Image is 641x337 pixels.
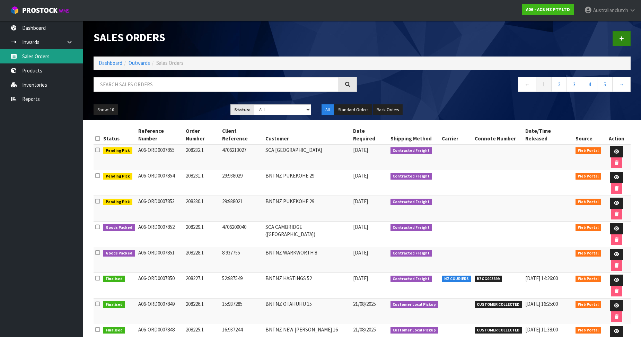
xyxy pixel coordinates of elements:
[525,326,558,333] span: [DATE] 11:38:00
[353,249,368,256] span: [DATE]
[475,327,522,334] span: CUSTOMER COLLECTED
[351,126,389,144] th: Date Required
[353,172,368,179] span: [DATE]
[137,273,184,299] td: A06-ORD0007850
[612,77,631,92] a: →
[475,301,522,308] span: CUSTOMER COLLECTED
[353,275,368,282] span: [DATE]
[597,77,613,92] a: 5
[367,77,631,94] nav: Page navigation
[390,199,432,206] span: Contracted Freight
[137,170,184,196] td: A06-ORD0007854
[526,7,570,12] strong: A06 - ACS NZ PTY LTD
[353,198,368,205] span: [DATE]
[576,276,601,283] span: Web Portal
[220,247,264,273] td: 8:937755
[390,250,432,257] span: Contracted Freight
[22,6,58,15] span: ProStock
[103,327,125,334] span: Finalised
[264,222,351,247] td: SCA CAMBRIDGE ([GEOGRAPHIC_DATA])
[353,326,376,333] span: 21/08/2025
[137,144,184,170] td: A06-ORD0007855
[576,224,601,231] span: Web Portal
[220,273,264,299] td: 52:937549
[137,126,184,144] th: Reference Number
[103,173,132,180] span: Pending Pick
[137,299,184,324] td: A06-ORD0007849
[137,247,184,273] td: A06-ORD0007851
[390,301,439,308] span: Customer Local Pickup
[184,273,220,299] td: 208227.1
[264,196,351,222] td: BNTNZ PUKEKOHE 29
[220,144,264,170] td: 4706213027
[264,273,351,299] td: BNTNZ HASTINGS 52
[576,250,601,257] span: Web Portal
[184,144,220,170] td: 208232.1
[576,173,601,180] span: Web Portal
[220,126,264,144] th: Client Reference
[576,199,601,206] span: Web Portal
[603,126,631,144] th: Action
[442,276,471,283] span: NZ COURIERS
[102,126,137,144] th: Status
[518,77,536,92] a: ←
[184,196,220,222] td: 208230.1
[156,60,184,66] span: Sales Orders
[59,8,70,14] small: WMS
[184,170,220,196] td: 208231.1
[184,247,220,273] td: 208228.1
[184,126,220,144] th: Order Number
[593,7,628,14] span: Australianclutch
[220,170,264,196] td: 29:938029
[220,299,264,324] td: 15:937285
[390,224,432,231] span: Contracted Freight
[264,247,351,273] td: BNTNZ WARKWORTH 8
[99,60,122,66] a: Dashboard
[353,301,376,307] span: 21/08/2025
[390,327,439,334] span: Customer Local Pickup
[103,250,135,257] span: Goods Packed
[475,276,502,283] span: BZGG003899
[389,126,440,144] th: Shipping Method
[234,107,251,113] strong: Status:
[264,170,351,196] td: BNTNZ PUKEKOHE 29
[103,224,135,231] span: Goods Packed
[576,301,601,308] span: Web Portal
[264,299,351,324] td: BNTNZ OTAHUHU 15
[536,77,552,92] a: 1
[473,126,524,144] th: Connote Number
[524,126,574,144] th: Date/Time Released
[94,77,339,92] input: Search sales orders
[551,77,567,92] a: 2
[390,173,432,180] span: Contracted Freight
[576,147,601,154] span: Web Portal
[353,147,368,153] span: [DATE]
[137,196,184,222] td: A06-ORD0007853
[94,104,118,115] button: Show: 10
[94,31,357,43] h1: Sales Orders
[264,126,351,144] th: Customer
[220,196,264,222] td: 29:938021
[10,6,19,15] img: cube-alt.png
[390,276,432,283] span: Contracted Freight
[184,299,220,324] td: 208226.1
[525,301,558,307] span: [DATE] 16:25:00
[576,327,601,334] span: Web Portal
[525,275,558,282] span: [DATE] 14:26:00
[390,147,432,154] span: Contracted Freight
[103,276,125,283] span: Finalised
[137,222,184,247] td: A06-ORD0007852
[322,104,334,115] button: All
[129,60,150,66] a: Outwards
[373,104,403,115] button: Back Orders
[184,222,220,247] td: 208229.1
[353,224,368,230] span: [DATE]
[440,126,473,144] th: Carrier
[103,147,132,154] span: Pending Pick
[264,144,351,170] td: SCA [GEOGRAPHIC_DATA]
[103,199,132,206] span: Pending Pick
[567,77,582,92] a: 3
[103,301,125,308] span: Finalised
[220,222,264,247] td: 4706209040
[334,104,372,115] button: Standard Orders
